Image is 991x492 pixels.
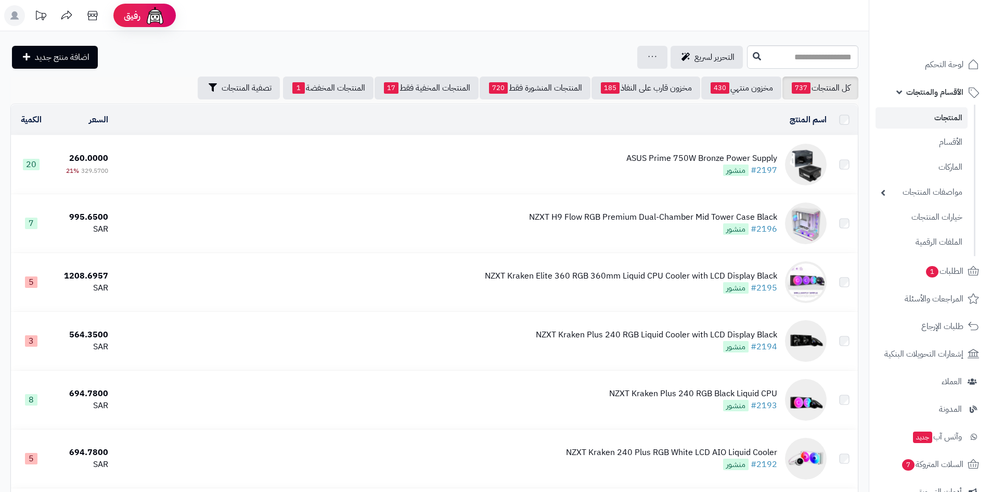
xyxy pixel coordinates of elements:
[25,394,37,406] span: 8
[55,459,108,471] div: SAR
[55,447,108,459] div: 694.7800
[876,52,985,77] a: لوحة التحكم
[906,85,963,99] span: الأقسام والمنتجات
[876,181,968,204] a: مواصفات المنتجات
[901,457,963,472] span: السلات المتروكة
[529,211,777,223] div: NZXT H9 Flow RGB Premium Dual-Chamber Mid Tower Case Black
[723,400,749,411] span: منشور
[384,82,398,94] span: 17
[876,286,985,311] a: المراجعات والأسئلة
[876,259,985,284] a: الطلبات1
[23,159,40,170] span: 20
[785,320,827,362] img: NZXT Kraken Plus 240 RGB Liquid Cooler with LCD Display Black
[12,46,98,69] a: اضافة منتج جديد
[35,51,89,64] span: اضافة منتج جديد
[751,282,777,294] a: #2195
[785,203,827,244] img: NZXT H9 Flow RGB Premium Dual-Chamber Mid Tower Case Black
[876,107,968,129] a: المنتجات
[609,388,777,400] div: NZXT Kraken Plus 240 RGB Black Liquid CPU
[55,388,108,400] div: 694.7800
[55,341,108,353] div: SAR
[723,165,749,176] span: منشور
[723,459,749,470] span: منشور
[55,223,108,235] div: SAR
[785,438,827,480] img: NZXT Kraken 240 Plus RGB White LCD AIO Liquid Cooler
[485,270,777,282] div: NZXT Kraken Elite 360 RGB 360mm Liquid CPU Cooler with LCD Display Black
[925,57,963,72] span: لوحة التحكم
[489,82,508,94] span: 720
[723,223,749,235] span: منشور
[751,223,777,235] a: #2196
[55,329,108,341] div: 564.3500
[124,9,140,22] span: رفيق
[942,374,962,389] span: العملاء
[876,424,985,449] a: وآتس آبجديد
[876,131,968,154] a: الأقسام
[55,400,108,412] div: SAR
[89,113,108,126] a: السعر
[81,166,108,175] span: 329.5700
[902,459,915,471] span: 7
[876,314,985,339] a: طلبات الإرجاع
[375,77,479,99] a: المنتجات المخفية فقط17
[751,458,777,471] a: #2192
[55,270,108,282] div: 1208.6957
[723,341,749,352] span: منشور
[876,231,968,254] a: الملفات الرقمية
[701,77,781,99] a: مخزون منتهي430
[69,152,108,165] span: 260.0000
[782,77,858,99] a: كل المنتجات737
[222,82,272,94] span: تصفية المنتجات
[292,82,305,94] span: 1
[792,82,810,94] span: 737
[751,340,777,353] a: #2194
[25,276,37,288] span: 5
[25,218,37,229] span: 7
[566,447,777,459] div: NZXT Kraken 240 Plus RGB White LCD AIO Liquid Cooler
[480,77,590,99] a: المنتجات المنشورة فقط720
[55,282,108,294] div: SAR
[785,379,827,421] img: NZXT Kraken Plus 240 RGB Black Liquid CPU
[751,399,777,412] a: #2193
[884,347,963,361] span: إشعارات التحويلات البنكية
[21,113,42,126] a: الكمية
[785,144,827,185] img: ASUS Prime 750W Bronze Power Supply
[912,430,962,444] span: وآتس آب
[926,266,938,277] span: 1
[711,82,729,94] span: 430
[785,261,827,303] img: NZXT Kraken Elite 360 RGB 360mm Liquid CPU Cooler with LCD Display Black
[913,432,932,443] span: جديد
[921,319,963,334] span: طلبات الإرجاع
[751,164,777,176] a: #2197
[876,369,985,394] a: العملاء
[536,329,777,341] div: NZXT Kraken Plus 240 RGB Liquid Cooler with LCD Display Black
[920,28,981,50] img: logo-2.png
[723,282,749,294] span: منشور
[25,453,37,464] span: 5
[790,113,827,126] a: اسم المنتج
[939,402,962,417] span: المدونة
[591,77,700,99] a: مخزون قارب على النفاذ185
[925,264,963,279] span: الطلبات
[66,166,79,175] span: 21%
[671,46,743,69] a: التحرير لسريع
[905,292,963,306] span: المراجعات والأسئلة
[876,452,985,477] a: السلات المتروكة7
[198,77,280,99] button: تصفية المنتجات
[876,397,985,422] a: المدونة
[28,5,54,29] a: تحديثات المنصة
[283,77,374,99] a: المنتجات المخفضة1
[25,335,37,347] span: 3
[145,5,165,26] img: ai-face.png
[601,82,620,94] span: 185
[55,211,108,223] div: 995.6500
[626,153,777,165] div: ASUS Prime 750W Bronze Power Supply
[694,51,735,64] span: التحرير لسريع
[876,206,968,229] a: خيارات المنتجات
[876,342,985,367] a: إشعارات التحويلات البنكية
[876,156,968,179] a: الماركات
